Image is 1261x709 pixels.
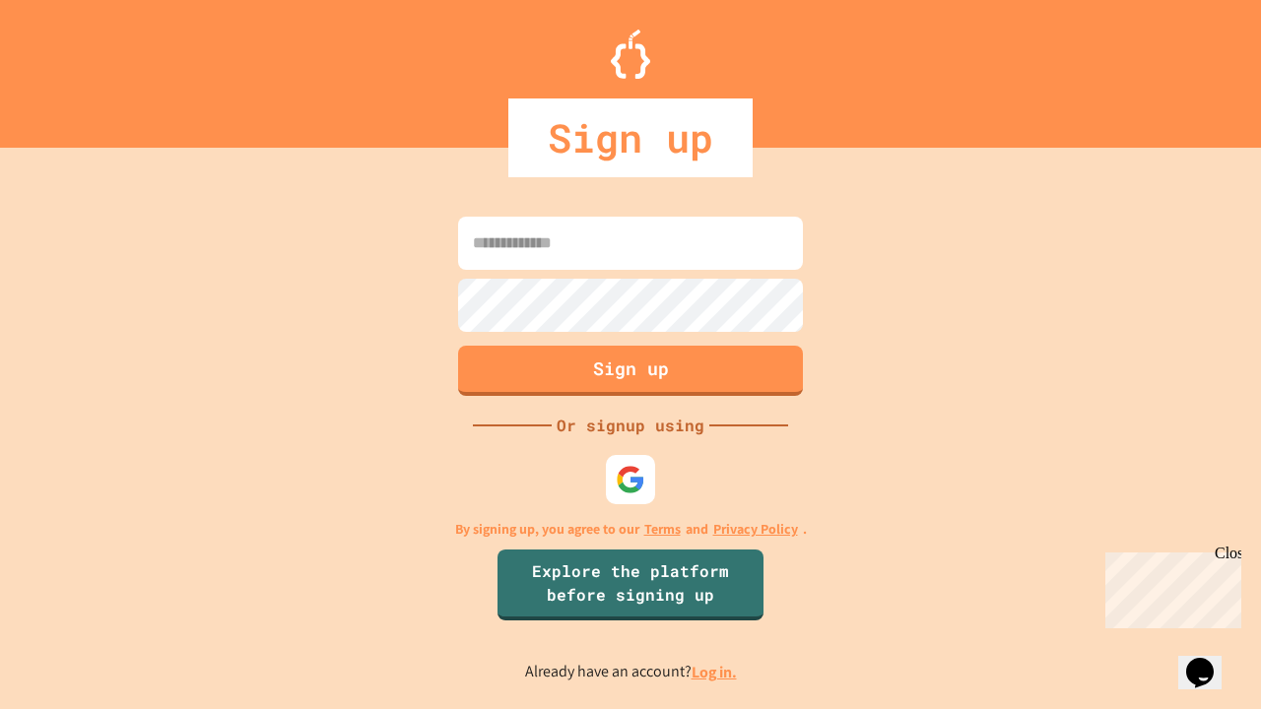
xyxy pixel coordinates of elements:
[692,662,737,682] a: Log in.
[1097,545,1241,628] iframe: chat widget
[455,519,807,540] p: By signing up, you agree to our and .
[498,549,763,620] a: Explore the platform before signing up
[1178,630,1241,689] iframe: chat widget
[552,414,709,437] div: Or signup using
[644,519,681,540] a: Terms
[8,8,136,125] div: Chat with us now!Close
[525,660,737,684] p: Already have an account?
[611,30,650,79] img: Logo.svg
[458,346,803,396] button: Sign up
[616,465,645,494] img: google-icon.svg
[713,519,798,540] a: Privacy Policy
[508,98,753,177] div: Sign up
